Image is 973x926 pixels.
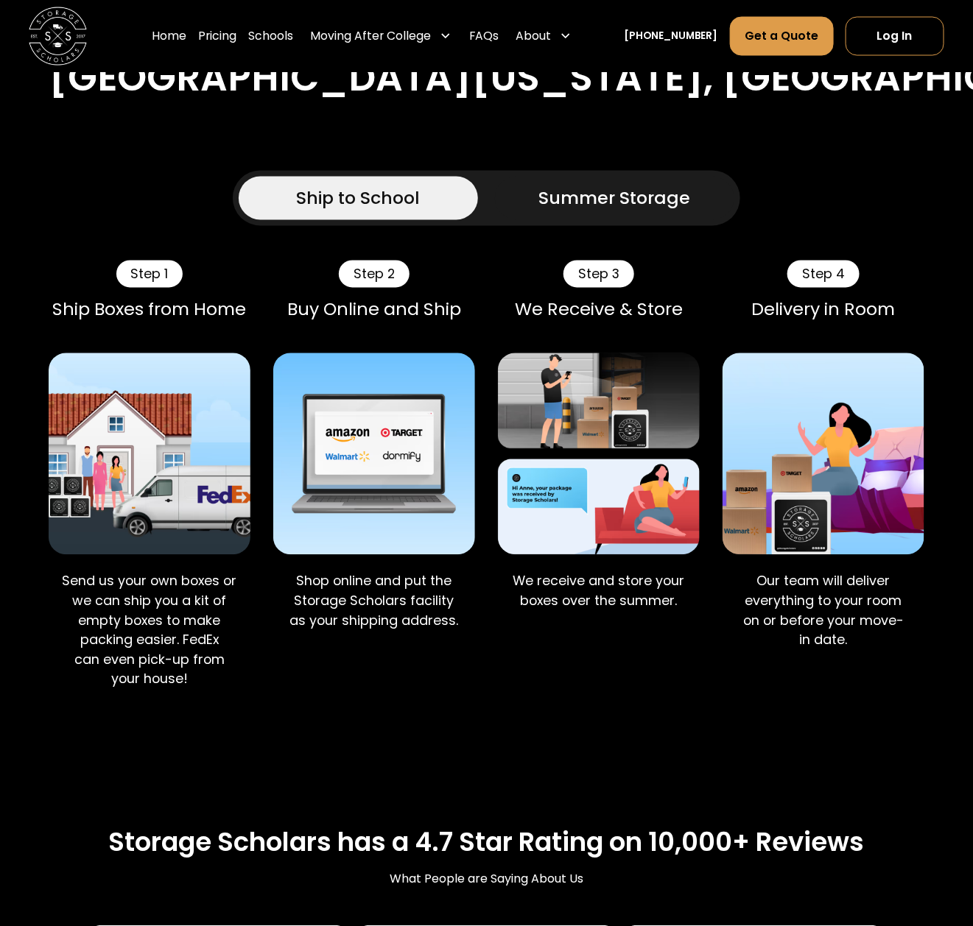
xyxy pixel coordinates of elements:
[60,572,239,689] p: Send us your own boxes or we can ship you a kit of empty boxes to make packing easier. FedEx can ...
[296,185,420,211] div: Ship to School
[516,27,551,45] div: About
[49,300,250,320] div: Ship Boxes from Home
[248,16,293,57] a: Schools
[116,261,183,288] div: Step 1
[152,16,186,57] a: Home
[734,572,913,650] p: Our team will deliver everything to your room on or before your move-in date.
[539,185,691,211] div: Summer Storage
[723,300,924,320] div: Delivery in Room
[285,572,463,631] p: Shop online and put the Storage Scholars facility as your shipping address.
[311,27,432,45] div: Moving After College
[305,16,457,57] div: Moving After College
[198,16,236,57] a: Pricing
[498,300,700,320] div: We Receive & Store
[339,261,409,288] div: Step 2
[29,7,87,66] img: Storage Scholars main logo
[510,572,688,611] p: We receive and store your boxes over the summer.
[846,17,944,56] a: Log In
[109,827,865,859] h2: Storage Scholars has a 4.7 Star Rating on 10,000+ Reviews
[390,871,583,888] div: What People are Saying About Us
[730,17,834,56] a: Get a Quote
[510,16,577,57] div: About
[469,16,499,57] a: FAQs
[624,29,718,44] a: [PHONE_NUMBER]
[787,261,859,288] div: Step 4
[273,300,475,320] div: Buy Online and Ship
[563,261,633,288] div: Step 3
